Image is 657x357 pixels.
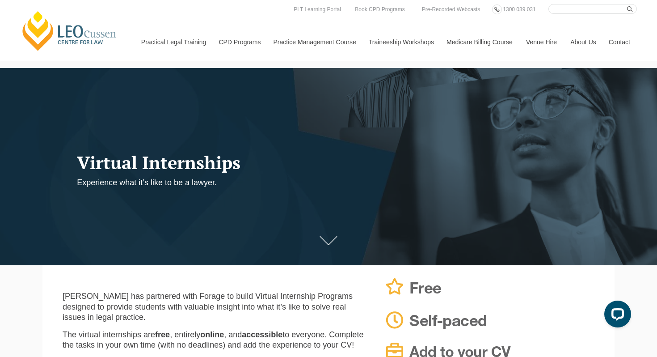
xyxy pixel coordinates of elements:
a: Book CPD Programs [353,4,407,14]
a: PLT Learning Portal [291,4,343,14]
a: 1300 039 031 [501,4,538,14]
a: Medicare Billing Course [440,23,519,61]
strong: online [200,330,224,339]
a: Practical Legal Training [135,23,212,61]
a: Traineeship Workshops [362,23,440,61]
iframe: LiveChat chat widget [597,297,635,335]
p: Experience what it’s like to be a lawyer. [77,178,429,188]
a: [PERSON_NAME] Centre for Law [20,10,119,52]
strong: accessible [242,330,282,339]
a: CPD Programs [212,23,266,61]
a: Contact [602,23,637,61]
p: [PERSON_NAME] has partnered with Forage to build Virtual Internship Programs designed to provide ... [63,291,367,323]
a: Venue Hire [519,23,564,61]
a: Pre-Recorded Webcasts [420,4,483,14]
h1: Virtual Internships [77,153,429,172]
p: The virtual internships are , entirely , and to everyone. Complete the tasks in your own time (wi... [63,330,367,351]
span: 1300 039 031 [503,6,535,13]
strong: free [155,330,170,339]
a: Practice Management Course [267,23,362,61]
a: About Us [564,23,602,61]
